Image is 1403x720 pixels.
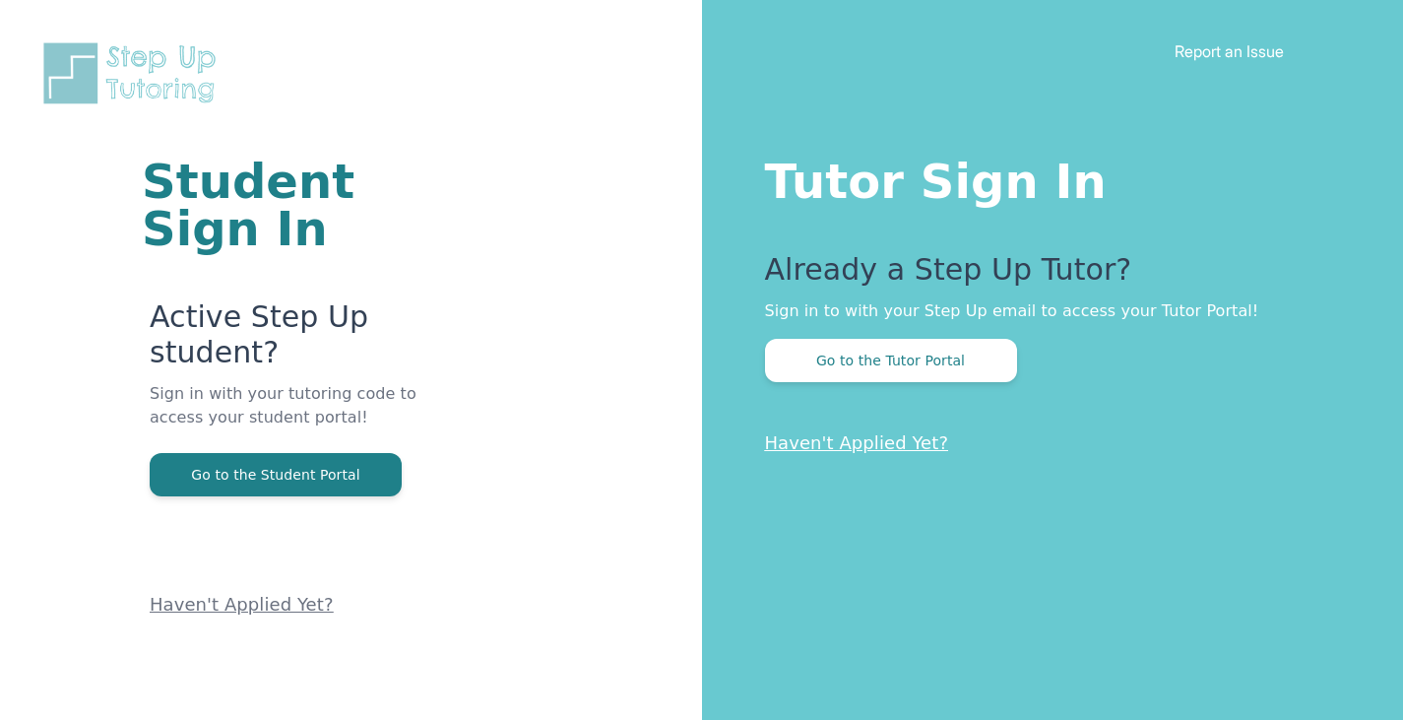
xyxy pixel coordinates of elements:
a: Go to the Student Portal [150,465,402,484]
button: Go to the Student Portal [150,453,402,496]
p: Active Step Up student? [150,299,466,382]
img: Step Up Tutoring horizontal logo [39,39,228,107]
a: Report an Issue [1175,41,1284,61]
p: Sign in to with your Step Up email to access your Tutor Portal! [765,299,1325,323]
p: Already a Step Up Tutor? [765,252,1325,299]
h1: Tutor Sign In [765,150,1325,205]
a: Haven't Applied Yet? [765,432,949,453]
button: Go to the Tutor Portal [765,339,1017,382]
h1: Student Sign In [142,158,466,252]
p: Sign in with your tutoring code to access your student portal! [150,382,466,453]
a: Haven't Applied Yet? [150,594,334,615]
a: Go to the Tutor Portal [765,351,1017,369]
